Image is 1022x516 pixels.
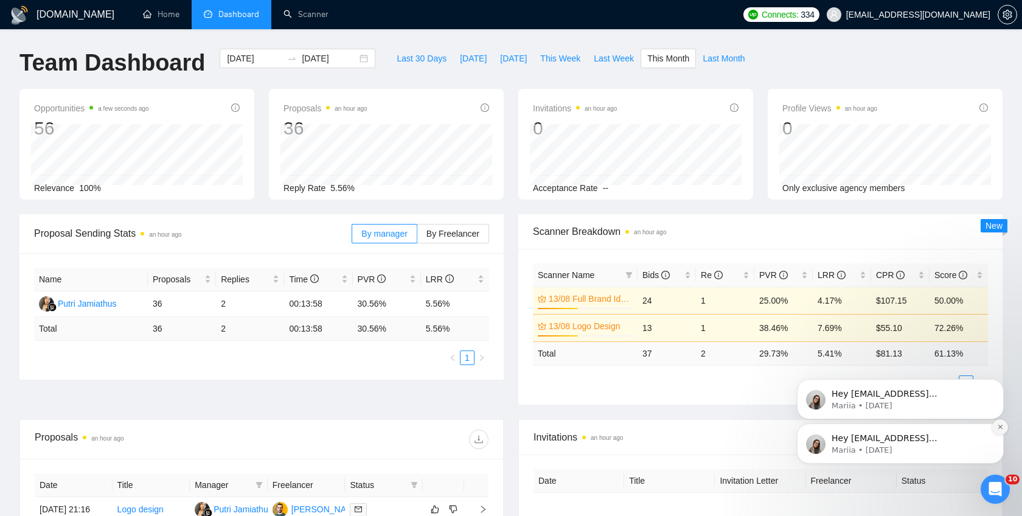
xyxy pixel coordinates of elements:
span: By manager [361,229,407,239]
img: logo [10,5,29,25]
span: filter [253,476,265,494]
span: Last 30 Days [397,52,447,65]
span: Profile Views [782,101,877,116]
span: info-circle [837,271,846,279]
button: [DATE] [453,49,493,68]
td: 50.00% [930,287,988,314]
button: This Month [641,49,696,68]
div: message notification from Mariia, 1w ago. Hey info@karimweb.com, Looks like your Upwork agency Ne... [18,77,225,117]
span: Acceptance Rate [533,183,598,193]
span: Proposal Sending Stats [34,226,352,241]
th: Name [34,268,148,291]
td: 13 [638,314,696,341]
span: dislike [449,504,457,514]
button: This Week [534,49,587,68]
span: [DATE] [500,52,527,65]
img: Profile image for Mariia [27,88,47,108]
span: download [470,434,488,444]
th: Title [624,469,715,493]
div: 36 [283,117,367,140]
span: info-circle [714,271,723,279]
span: This Week [540,52,580,65]
button: Last 30 Days [390,49,453,68]
div: Putri Jamiathus [214,503,272,516]
a: PJPutri Jamiathus [195,504,272,514]
time: an hour ago [634,229,666,235]
div: 0 [533,117,617,140]
span: Proposals [153,273,202,286]
th: Title [113,473,190,497]
span: Hey [EMAIL_ADDRESS][DOMAIN_NAME], Looks like your Upwork agency Nexmo Web ran out of connects. We... [53,87,206,254]
h1: Team Dashboard [19,49,205,77]
th: Proposals [148,268,216,291]
span: info-circle [481,103,489,112]
span: Manager [195,478,251,492]
iframe: Intercom notifications message [779,302,1022,483]
th: Invitation Letter [715,469,805,493]
span: By Freelancer [426,229,479,239]
button: Dismiss notification [214,117,229,133]
div: 56 [34,117,149,140]
span: This Month [647,52,689,65]
th: Date [534,469,624,493]
time: an hour ago [845,105,877,112]
time: an hour ago [149,231,181,238]
td: Total [34,317,148,341]
span: filter [255,481,263,489]
button: download [469,430,488,449]
span: 334 [801,8,814,21]
th: Date [35,473,113,497]
span: Scanner Name [538,270,594,280]
span: 100% [79,183,101,193]
span: [DATE] [460,52,487,65]
span: LRR [818,270,846,280]
button: Last Month [696,49,751,68]
span: CPR [876,270,905,280]
td: 38.46% [754,314,813,341]
a: Logo design [117,504,164,514]
a: homeHome [143,9,179,19]
span: Hey [EMAIL_ADDRESS][DOMAIN_NAME], Looks like your Upwork agency Nexmo Web ran out of connects. We... [53,131,206,298]
li: Next Page [474,350,489,365]
a: 1 [461,351,474,364]
span: user [830,10,838,19]
td: 30.56 % [353,317,421,341]
span: info-circle [779,271,788,279]
span: right [478,354,485,361]
span: Last Month [703,52,745,65]
span: setting [998,10,1017,19]
time: an hour ago [591,434,623,441]
span: -- [603,183,608,193]
span: info-circle [445,274,454,283]
span: right [469,505,487,514]
span: Bids [642,270,670,280]
td: 00:13:58 [284,317,352,341]
div: Proposals [35,430,262,449]
span: crown [538,322,546,330]
iframe: Intercom live chat [981,475,1010,504]
span: Only exclusive agency members [782,183,905,193]
li: 1 [460,350,474,365]
div: [PERSON_NAME] [291,503,361,516]
div: 0 [782,117,877,140]
td: 25.00% [754,287,813,314]
span: Opportunities [34,101,149,116]
th: Replies [216,268,284,291]
td: 36 [148,291,216,317]
a: PJPutri Jamiathus [39,298,116,308]
span: Invitations [534,430,987,445]
span: Status [350,478,406,492]
td: 29.73 % [754,341,813,365]
span: info-circle [377,274,386,283]
a: KA[PERSON_NAME] [273,504,361,514]
time: an hour ago [335,105,367,112]
span: to [287,54,297,63]
span: info-circle [231,103,240,112]
td: Total [533,341,638,365]
span: info-circle [959,271,967,279]
span: like [431,504,439,514]
span: info-circle [310,274,319,283]
input: Start date [227,52,282,65]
